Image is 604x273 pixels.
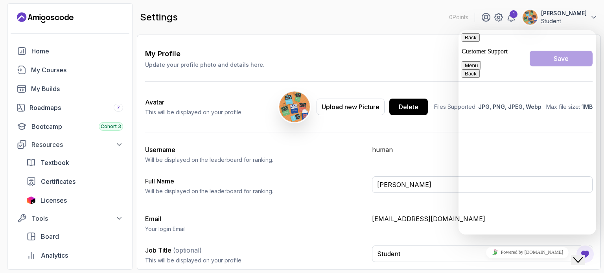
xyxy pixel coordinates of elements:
p: human [372,145,593,154]
iframe: chat widget [459,244,596,261]
p: This will be displayed on your profile. [145,257,366,264]
iframe: chat widget [571,242,596,265]
h3: Email [145,214,366,224]
p: Files Supported: Max file size: [434,103,593,111]
a: courses [12,62,128,78]
a: bootcamp [12,119,128,134]
p: Will be displayed on the leaderboard for ranking. [145,187,366,195]
button: Tools [12,211,128,225]
img: jetbrains icon [26,196,36,204]
button: Resources [12,137,128,152]
p: Your login Email [145,225,366,233]
p: 0 Points [449,13,468,21]
div: My Courses [31,65,123,75]
p: This will be displayed on your profile. [145,108,243,116]
div: Roadmaps [29,103,123,112]
h2: Avatar [145,97,243,107]
div: Delete [399,102,418,112]
span: Cohort 3 [101,123,121,130]
a: certificates [22,174,128,189]
span: 7 [117,104,120,111]
p: [PERSON_NAME] [541,9,587,17]
a: 1 [506,13,516,22]
label: Job Title [145,246,202,254]
a: licenses [22,192,128,208]
div: Upload new Picture [322,102,379,112]
button: Delete [389,99,428,115]
span: Textbook [41,158,69,167]
p: Will be displayed on the leaderboard for ranking. [145,156,366,164]
span: Licenses [41,196,67,205]
div: Home [31,46,123,56]
h3: My Profile [145,48,265,59]
p: Update your profile photo and details here. [145,61,265,69]
a: analytics [22,247,128,263]
img: user profile image [523,10,538,25]
div: Tools [31,214,123,223]
a: roadmaps [12,100,128,115]
img: user profile image [279,92,310,122]
h2: settings [140,11,178,24]
button: Upload new Picture [317,99,385,115]
span: Board [41,232,59,241]
span: (optional) [173,246,202,254]
a: textbook [22,155,128,170]
a: builds [12,81,128,97]
iframe: chat widget [459,30,596,235]
label: Full Name [145,177,174,185]
span: Analytics [41,251,68,260]
label: Username [145,146,175,154]
a: board [22,229,128,244]
button: user profile image[PERSON_NAME]Student [522,9,598,25]
div: 1 [510,10,517,18]
input: Enter your job [372,246,593,262]
div: Bootcamp [31,122,123,131]
p: Student [541,17,587,25]
a: Landing page [17,11,74,24]
input: Enter your full name [372,176,593,193]
div: My Builds [31,84,123,93]
div: Resources [31,140,123,149]
a: home [12,43,128,59]
span: Certificates [41,177,75,186]
p: [EMAIL_ADDRESS][DOMAIN_NAME] [372,214,593,224]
